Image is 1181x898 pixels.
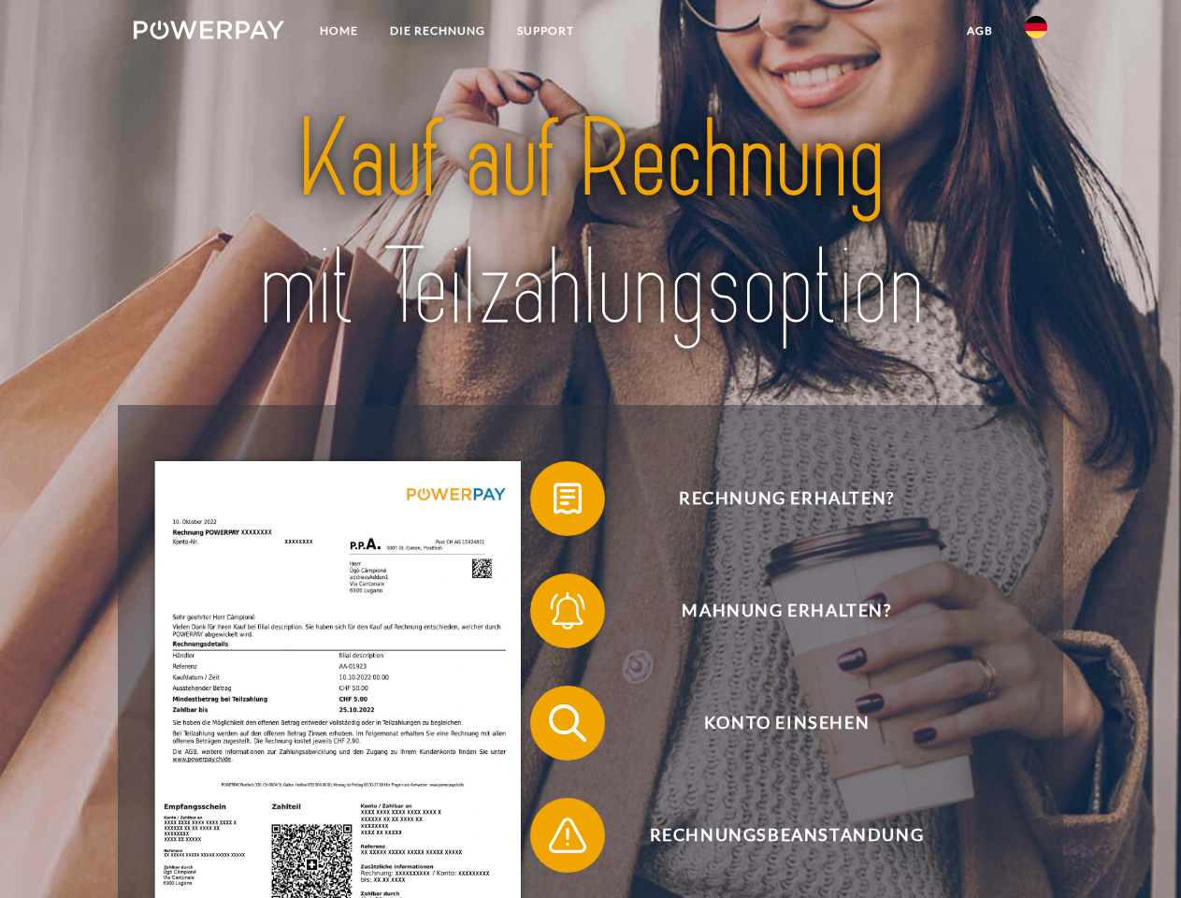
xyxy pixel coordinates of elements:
a: DIE RECHNUNG [374,14,501,48]
img: qb_search.svg [544,700,591,746]
button: Konto einsehen [530,686,1016,760]
img: qb_warning.svg [544,812,591,859]
img: logo-powerpay-white.svg [134,21,284,39]
span: Konto einsehen [557,686,1015,760]
img: qb_bill.svg [544,475,591,522]
a: Home [304,14,374,48]
button: Rechnungsbeanstandung [530,798,1016,873]
button: Mahnung erhalten? [530,573,1016,648]
img: title-powerpay_de.svg [179,90,1002,358]
img: de [1025,16,1047,38]
span: Rechnung erhalten? [557,461,1015,536]
span: Rechnungsbeanstandung [557,798,1015,873]
a: SUPPORT [501,14,590,48]
span: Mahnung erhalten? [557,573,1015,648]
img: qb_bell.svg [544,587,591,634]
a: agb [951,14,1009,48]
button: Rechnung erhalten? [530,461,1016,536]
